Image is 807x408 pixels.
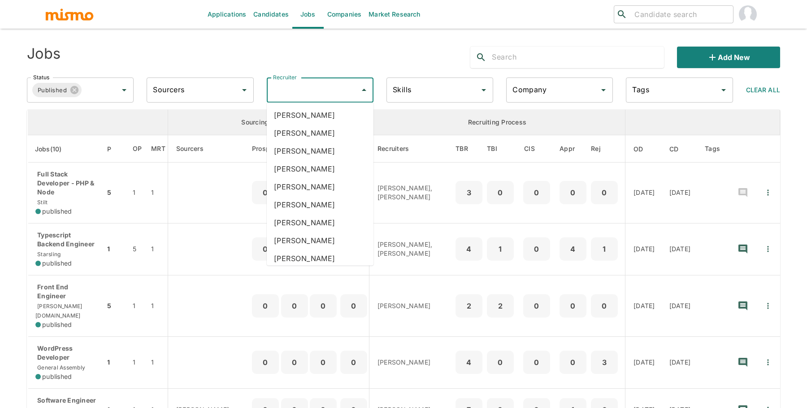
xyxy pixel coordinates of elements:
th: Market Research Total [149,135,168,163]
p: 0 [563,356,583,369]
td: 1 [149,336,168,388]
th: Tags [698,135,730,163]
li: [PERSON_NAME] [267,178,373,196]
p: 4 [459,356,479,369]
p: 3 [594,356,614,369]
p: [PERSON_NAME] [377,358,446,367]
span: published [42,259,72,268]
button: search [470,47,492,68]
p: 0 [594,300,614,312]
th: Created At [662,135,698,163]
label: Status [33,73,49,81]
th: Onboarding Date [625,135,662,163]
p: [PERSON_NAME], [PERSON_NAME] [377,240,446,258]
span: CD [669,144,690,155]
button: recent-notes [732,182,754,203]
img: logo [45,8,94,21]
span: published [42,372,72,381]
span: published [42,320,72,329]
p: 0 [527,300,547,312]
p: 0 [285,356,304,369]
button: Quick Actions [758,183,778,202]
td: 1 [126,336,149,388]
p: 0 [313,356,333,369]
td: [DATE] [662,275,698,336]
p: 1 [594,243,614,255]
p: 0 [490,356,510,369]
td: 5 [105,163,125,223]
th: To Be Reviewed [453,135,485,163]
p: 0 [256,243,275,255]
input: Candidate search [631,8,729,21]
p: 0 [344,300,364,312]
label: Recruiter [273,73,297,81]
th: Priority [105,135,125,163]
button: Close [358,84,370,96]
span: [PERSON_NAME][DOMAIN_NAME] [35,303,82,319]
li: [PERSON_NAME] [267,232,373,249]
button: Quick Actions [758,239,778,259]
li: [PERSON_NAME] [267,160,373,178]
td: 1 [126,275,149,336]
td: [DATE] [625,336,662,388]
th: Approved [557,135,589,163]
p: 0 [344,356,364,369]
th: Client Interview Scheduled [516,135,557,163]
p: 0 [594,186,614,199]
p: 0 [527,243,547,255]
p: 2 [490,300,510,312]
th: Rejected [589,135,625,163]
p: 0 [527,356,547,369]
td: [DATE] [625,275,662,336]
button: Add new [677,47,780,68]
p: 0 [256,356,275,369]
button: recent-notes [732,352,754,373]
p: [PERSON_NAME], [PERSON_NAME] [377,184,446,202]
p: 0 [527,186,547,199]
td: [DATE] [662,336,698,388]
th: Prospects [252,135,281,163]
td: 1 [126,163,149,223]
button: Open [717,84,730,96]
li: [PERSON_NAME] [267,124,373,142]
li: [PERSON_NAME] [267,214,373,232]
p: Front End Engineer [35,283,98,301]
td: 1 [149,275,168,336]
span: General Assembly [35,364,85,371]
li: [PERSON_NAME] [267,106,373,124]
p: 4 [459,243,479,255]
span: Clear All [746,86,780,94]
button: Open [477,84,490,96]
td: 1 [149,163,168,223]
div: Published [32,83,82,97]
p: WordPress Developer [35,344,98,362]
p: 2 [459,300,479,312]
p: Full Stack Developer - PHP & Node [35,170,98,197]
p: Typescript Backend Engineer [35,231,98,249]
p: 0 [285,300,304,312]
th: Recruiting Process [369,110,625,135]
td: 1 [105,223,125,275]
input: Search [492,50,664,64]
p: 0 [563,186,583,199]
th: Sourcers [168,135,252,163]
th: Sourcing Process [168,110,369,135]
td: 5 [126,223,149,275]
td: [DATE] [625,163,662,223]
p: 0 [313,300,333,312]
p: [PERSON_NAME] [377,301,446,310]
td: [DATE] [662,223,698,275]
p: 0 [563,300,583,312]
button: Open [597,84,610,96]
td: [DATE] [625,223,662,275]
li: [PERSON_NAME] [267,142,373,160]
span: Published [32,85,72,95]
p: 0 [256,186,275,199]
span: Starsling [35,251,61,258]
li: [PERSON_NAME] [267,249,373,267]
td: 1 [105,336,125,388]
th: Recruiters [369,135,453,163]
p: 4 [563,243,583,255]
button: recent-notes [732,295,754,317]
span: P [107,144,123,155]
